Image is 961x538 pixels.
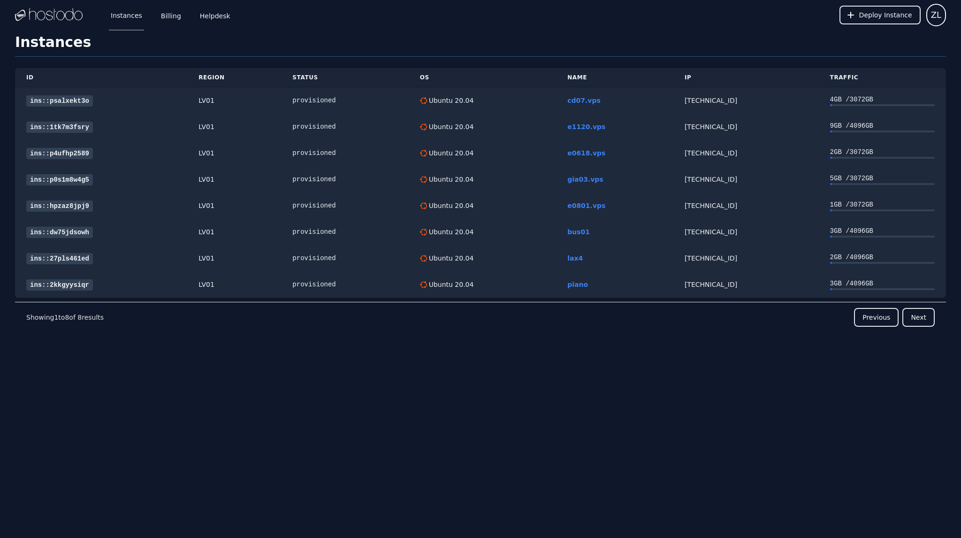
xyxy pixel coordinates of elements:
[26,174,93,185] a: ins::p0s1m8w4g5
[26,279,93,291] a: ins::2kkgyysiqr
[427,201,474,210] div: Ubuntu 20.04
[65,314,69,321] span: 8
[292,280,397,289] div: provisioned
[26,95,93,107] a: ins::psalxekt3o
[77,314,82,321] span: 8
[187,68,281,87] th: Region
[685,254,808,263] div: [TECHNICAL_ID]
[427,122,474,131] div: Ubuntu 20.04
[292,201,397,210] div: provisioned
[556,68,673,87] th: Name
[830,279,935,288] div: 3 GB / 4096 GB
[420,229,427,236] img: Ubuntu 20.04
[859,10,912,20] span: Deploy Instance
[567,123,605,131] a: e1120.vps
[567,176,603,183] a: gia03.vps
[427,254,474,263] div: Ubuntu 20.04
[830,95,935,104] div: 4 GB / 3072 GB
[567,228,590,236] a: bus01
[26,313,104,322] p: Showing to of results
[902,308,935,327] button: Next
[409,68,557,87] th: OS
[685,96,808,105] div: [TECHNICAL_ID]
[198,254,270,263] div: LV01
[685,201,808,210] div: [TECHNICAL_ID]
[830,174,935,183] div: 5 GB / 3072 GB
[198,201,270,210] div: LV01
[198,96,270,105] div: LV01
[427,227,474,237] div: Ubuntu 20.04
[26,253,93,264] a: ins::27pls461ed
[198,122,270,131] div: LV01
[292,122,397,131] div: provisioned
[427,175,474,184] div: Ubuntu 20.04
[830,147,935,157] div: 2 GB / 3072 GB
[685,280,808,289] div: [TECHNICAL_ID]
[685,148,808,158] div: [TECHNICAL_ID]
[926,4,946,26] button: User menu
[854,308,899,327] button: Previous
[830,226,935,236] div: 3 GB / 4096 GB
[567,254,583,262] a: lax4
[931,8,941,22] span: ZL
[26,122,93,133] a: ins::1tk7m3fsry
[427,148,474,158] div: Ubuntu 20.04
[567,202,605,209] a: e0801.vps
[420,255,427,262] img: Ubuntu 20.04
[26,200,93,212] a: ins::hpzaz8jpj9
[15,302,946,332] nav: Pagination
[198,175,270,184] div: LV01
[420,123,427,131] img: Ubuntu 20.04
[54,314,58,321] span: 1
[420,97,427,104] img: Ubuntu 20.04
[420,202,427,209] img: Ubuntu 20.04
[292,175,397,184] div: provisioned
[198,280,270,289] div: LV01
[292,254,397,263] div: provisioned
[420,150,427,157] img: Ubuntu 20.04
[685,175,808,184] div: [TECHNICAL_ID]
[839,6,921,24] button: Deploy Instance
[830,200,935,209] div: 1 GB / 3072 GB
[567,149,605,157] a: e0618.vps
[830,121,935,131] div: 9 GB / 4096 GB
[427,280,474,289] div: Ubuntu 20.04
[420,281,427,288] img: Ubuntu 20.04
[567,97,601,104] a: cd07.vps
[26,227,93,238] a: ins::dw75jdsowh
[198,227,270,237] div: LV01
[26,148,93,159] a: ins::p4ufhp2589
[292,227,397,237] div: provisioned
[819,68,946,87] th: Traffic
[685,227,808,237] div: [TECHNICAL_ID]
[15,8,83,22] img: Logo
[420,176,427,183] img: Ubuntu 20.04
[567,281,588,288] a: piano
[292,96,397,105] div: provisioned
[15,68,187,87] th: ID
[281,68,408,87] th: Status
[685,122,808,131] div: [TECHNICAL_ID]
[292,148,397,158] div: provisioned
[673,68,819,87] th: IP
[427,96,474,105] div: Ubuntu 20.04
[198,148,270,158] div: LV01
[15,34,946,57] h1: Instances
[830,253,935,262] div: 2 GB / 4096 GB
